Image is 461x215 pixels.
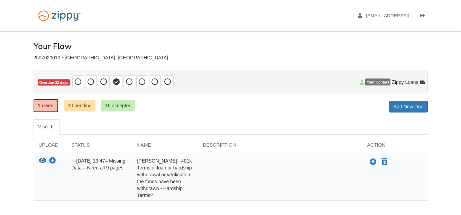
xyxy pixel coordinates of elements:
[47,124,55,130] span: 1
[64,100,95,111] a: 30 pending
[66,141,132,152] div: Status
[101,100,135,111] a: 16 accepted
[362,141,428,152] div: Action
[39,157,46,165] button: View Disheeka Barrett - 401k Terms of loan or hardship withdrawal or verification the funds have ...
[34,99,58,112] a: 1 owed
[34,7,85,25] img: Logo
[137,158,192,198] span: [PERSON_NAME] - 401k Terms of loan or hardship withdrawal or verification the funds have been wit...
[132,141,198,152] div: Name
[34,119,59,135] a: Misc
[34,55,428,61] div: 2507020010 • [GEOGRAPHIC_DATA], [GEOGRAPHIC_DATA]
[66,157,132,199] div: – Missing Data – Need all 9 pages
[389,101,428,113] a: Add New Doc
[34,141,66,152] div: Upload
[38,79,70,86] span: Overdue 32 days
[198,141,362,152] div: Description
[49,158,56,164] a: Download Disheeka Barrett - 401k Terms of loan or hardship withdrawal or verification the funds h...
[392,79,418,86] span: Zippy Loans
[34,42,72,51] h1: Your Flow
[365,79,390,86] span: Your Contact
[366,13,445,18] span: disheekabarrett@gmail.com
[381,158,388,166] button: Declare Disheeka Barrett - 401k Terms of loan or hardship withdrawal or verification the funds ha...
[72,158,105,164] span: [DATE] 13:47
[358,13,445,20] a: edit profile
[369,157,377,166] button: Upload Disheeka Barrett - 401k Terms of loan or hardship withdrawal or verification the funds hav...
[420,13,428,20] a: Log out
